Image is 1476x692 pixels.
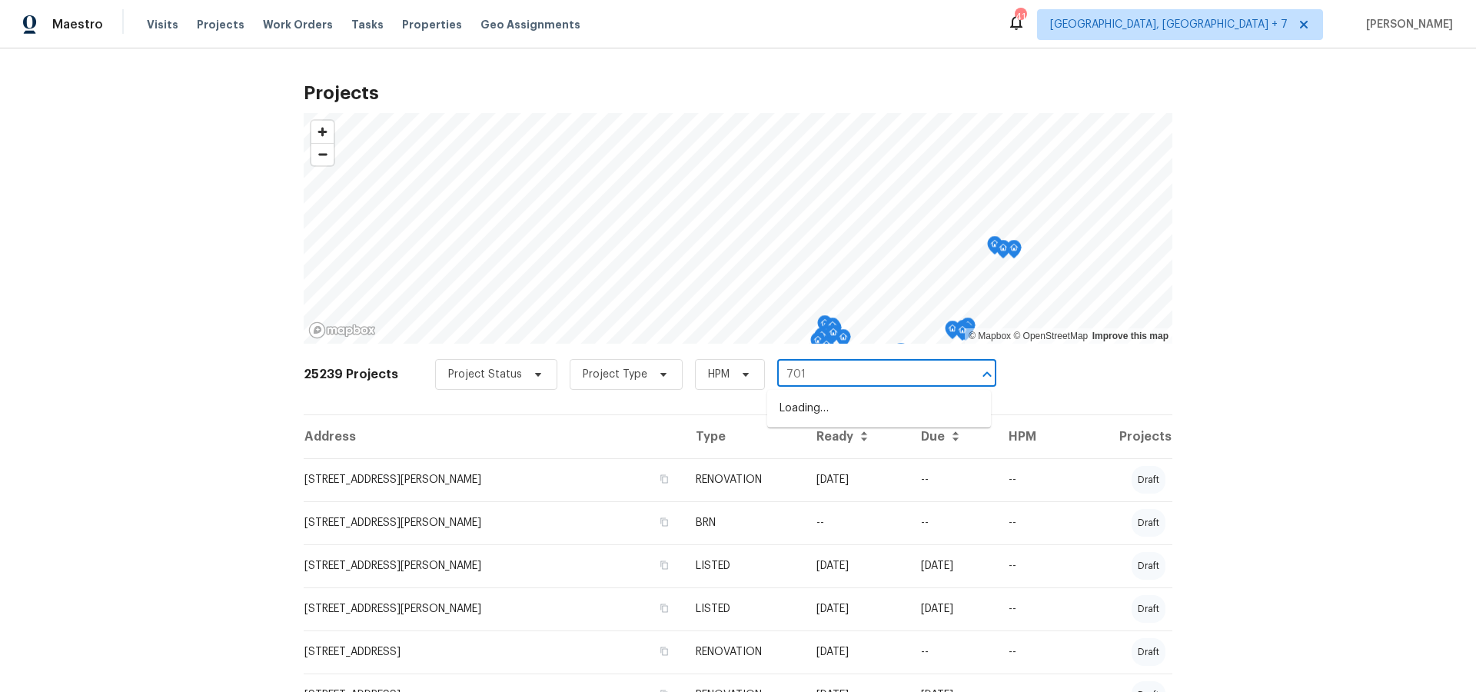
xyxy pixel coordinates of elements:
[945,321,960,344] div: Map marker
[311,144,334,165] span: Zoom out
[52,17,103,32] span: Maestro
[804,544,909,587] td: [DATE]
[683,630,804,674] td: RENOVATION
[263,17,333,32] span: Work Orders
[804,458,909,501] td: [DATE]
[804,587,909,630] td: [DATE]
[1006,240,1022,264] div: Map marker
[996,415,1066,458] th: HPM
[657,472,671,486] button: Copy Address
[304,85,1172,101] h2: Projects
[1065,415,1172,458] th: Projects
[956,320,971,344] div: Map marker
[402,17,462,32] span: Properties
[308,321,376,339] a: Mapbox homepage
[825,318,840,341] div: Map marker
[804,415,909,458] th: Ready
[304,501,683,544] td: [STREET_ADDRESS][PERSON_NAME]
[448,367,522,382] span: Project Status
[909,501,996,544] td: --
[1013,331,1088,341] a: OpenStreetMap
[1132,595,1165,623] div: draft
[996,587,1066,630] td: --
[1050,17,1288,32] span: [GEOGRAPHIC_DATA], [GEOGRAPHIC_DATA] + 7
[1132,638,1165,666] div: draft
[657,601,671,615] button: Copy Address
[1132,552,1165,580] div: draft
[304,367,398,382] h2: 25239 Projects
[893,343,909,367] div: Map marker
[683,544,804,587] td: LISTED
[822,322,837,346] div: Map marker
[683,415,804,458] th: Type
[657,515,671,529] button: Copy Address
[1132,466,1165,494] div: draft
[909,458,996,501] td: --
[996,630,1066,674] td: --
[955,322,970,346] div: Map marker
[810,332,826,356] div: Map marker
[480,17,580,32] span: Geo Assignments
[147,17,178,32] span: Visits
[304,113,1172,344] canvas: Map
[1360,17,1453,32] span: [PERSON_NAME]
[304,458,683,501] td: [STREET_ADDRESS][PERSON_NAME]
[351,19,384,30] span: Tasks
[304,587,683,630] td: [STREET_ADDRESS][PERSON_NAME]
[909,587,996,630] td: [DATE]
[311,143,334,165] button: Zoom out
[909,544,996,587] td: [DATE]
[583,367,647,382] span: Project Type
[657,644,671,658] button: Copy Address
[683,587,804,630] td: LISTED
[996,458,1066,501] td: --
[1132,509,1165,537] div: draft
[304,544,683,587] td: [STREET_ADDRESS][PERSON_NAME]
[819,337,834,361] div: Map marker
[909,630,996,674] td: --
[826,324,841,348] div: Map marker
[708,367,730,382] span: HPM
[836,329,851,353] div: Map marker
[969,331,1011,341] a: Mapbox
[987,236,1002,260] div: Map marker
[996,544,1066,587] td: --
[683,501,804,544] td: BRN
[767,390,991,428] div: Loading…
[777,363,953,387] input: Search projects
[817,315,833,339] div: Map marker
[909,415,996,458] th: Due
[996,501,1066,544] td: --
[814,328,829,351] div: Map marker
[311,121,334,143] button: Zoom in
[976,364,998,385] button: Close
[804,501,909,544] td: --
[657,558,671,572] button: Copy Address
[304,415,683,458] th: Address
[996,240,1011,264] div: Map marker
[1015,9,1026,25] div: 41
[683,458,804,501] td: RENOVATION
[804,630,909,674] td: [DATE]
[1092,331,1168,341] a: Improve this map
[304,630,683,674] td: [STREET_ADDRESS]
[960,318,976,341] div: Map marker
[197,17,244,32] span: Projects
